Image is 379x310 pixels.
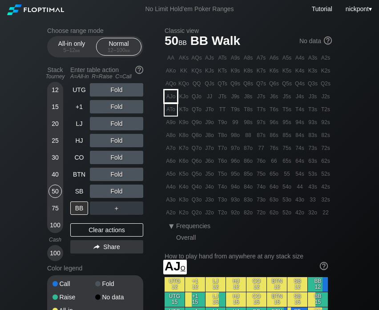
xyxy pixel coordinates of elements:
div: UTG 15 [165,292,185,307]
div: KTo [177,103,190,116]
div: 74o [255,181,267,193]
div: Q8s [242,77,254,90]
div: J5o [203,168,216,180]
div: LJ 12 [206,277,226,292]
div: 22 [319,206,332,219]
div: K6o [177,155,190,167]
div: J3s [306,90,319,103]
div: 25 [48,134,62,147]
span: bb [178,37,187,47]
div: ＋ [90,201,143,215]
div: 83o [242,193,254,206]
div: Q4s [294,77,306,90]
div: 77 [255,142,267,154]
div: Fold [90,185,143,198]
div: 42o [294,206,306,219]
div: J9o [203,116,216,129]
div: QJo [190,90,203,103]
div: No data [299,37,332,45]
div: K7o [177,142,190,154]
div: T8s [242,103,254,116]
div: A9s [229,52,242,64]
div: 98s [242,116,254,129]
div: A6s [268,52,280,64]
div: Fold [90,168,143,181]
div: UTG [70,83,88,97]
div: A8o [165,129,177,141]
div: Fold [95,281,138,287]
span: bb [75,47,80,53]
div: 87o [242,142,254,154]
div: QTo [190,103,203,116]
div: 54o [281,181,293,193]
div: AJs [203,52,216,64]
div: 76o [255,155,267,167]
div: AJo [165,90,177,103]
h2: How to play hand from anywhere at any stack size [165,253,328,260]
div: AA [165,52,177,64]
div: J2s [319,90,332,103]
div: T6o [216,155,229,167]
div: T3o [216,193,229,206]
div: 43s [306,181,319,193]
div: A4o [165,181,177,193]
div: KTs [216,64,229,77]
span: Frequencies [176,222,210,229]
div: A7s [255,52,267,64]
div: T6s [268,103,280,116]
div: ▾ [165,221,177,231]
div: HJ 15 [226,292,246,307]
div: 94s [294,116,306,129]
div: 40 [48,168,62,181]
div: T7s [255,103,267,116]
div: 65s [281,155,293,167]
div: JTo [203,103,216,116]
div: 86o [242,155,254,167]
div: A4s [294,52,306,64]
img: help.32db89a4.svg [319,261,329,271]
div: J5s [281,90,293,103]
div: KQs [190,64,203,77]
div: A9o [165,116,177,129]
div: UTG 12 [165,277,185,292]
div: Q4o [190,181,203,193]
div: 96s [268,116,280,129]
div: Share [70,240,143,254]
img: help.32db89a4.svg [323,36,333,45]
div: 63s [306,155,319,167]
div: T5o [216,168,229,180]
div: 52o [281,206,293,219]
div: T4s [294,103,306,116]
div: 75o [255,168,267,180]
div: ATs [216,52,229,64]
div: Q7o [190,142,203,154]
div: 82o [242,206,254,219]
div: K9s [229,64,242,77]
span: 50 [163,34,188,49]
div: A2s [319,52,332,64]
div: 92s [319,116,332,129]
div: +1 12 [185,277,205,292]
div: SB 12 [287,277,307,292]
div: T2s [319,103,332,116]
div: 43o [294,193,306,206]
div: K2s [319,64,332,77]
div: A7o [165,142,177,154]
a: Tutorial [312,5,332,12]
div: 72o [255,206,267,219]
div: 64o [268,181,280,193]
div: QTs [216,77,229,90]
div: KK [177,64,190,77]
img: help.32db89a4.svg [134,65,144,75]
div: T9s [229,103,242,116]
div: Call [52,281,95,287]
div: T8o [216,129,229,141]
div: 94o [229,181,242,193]
div: Q5s [281,77,293,90]
div: 63o [268,193,280,206]
h2: Classic view [165,27,332,34]
div: Fold [90,100,143,113]
div: Q2o [190,206,203,219]
div: +1 [70,100,88,113]
img: Floptimal logo [7,4,64,15]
